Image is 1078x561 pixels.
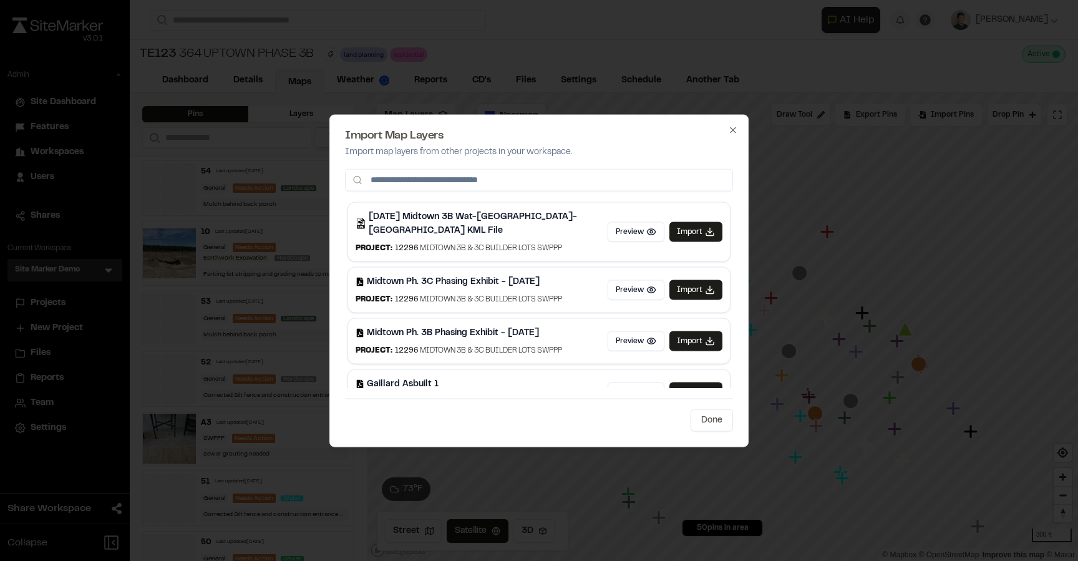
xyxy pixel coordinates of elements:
[669,280,722,300] button: Import
[367,377,439,391] div: Gaillard Asbuilt 1
[395,293,562,305] div: Midtown 3B & 3C Builder Lots SWPPP
[356,242,392,253] div: Project:
[395,245,419,251] span: 12296
[608,222,664,241] button: Preview
[691,409,733,431] button: Done
[395,344,562,356] div: Midtown 3B & 3C Builder Lots SWPPP
[669,222,722,241] button: Import
[608,382,664,402] button: Preview
[395,347,419,353] span: 12296
[356,344,392,356] div: Project:
[345,130,733,141] h2: Import Map Layers
[369,210,603,237] div: [DATE] Midtown 3B Wat-[GEOGRAPHIC_DATA]-[GEOGRAPHIC_DATA] KML File
[669,382,722,402] button: Import
[395,296,419,302] span: 12296
[395,242,562,253] div: Midtown 3B & 3C Builder Lots SWPPP
[356,218,366,229] img: kml_black_icon64.png
[669,331,722,351] button: Import
[356,293,392,305] div: Project:
[345,145,733,159] p: Import map layers from other projects in your workspace.
[367,326,539,339] div: Midtown Ph. 3B Phasing Exhibit - [DATE]
[367,275,540,288] div: Midtown Ph. 3C Phasing Exhibit - [DATE]
[608,280,664,300] button: Preview
[608,331,664,351] button: Preview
